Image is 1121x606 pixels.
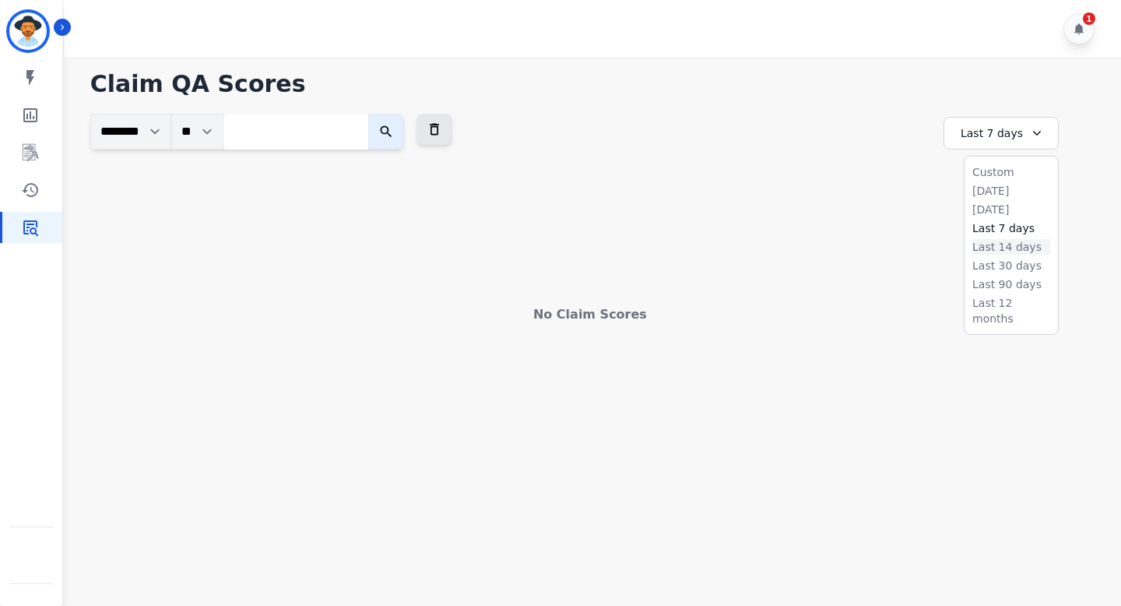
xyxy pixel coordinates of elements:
li: [DATE] [972,202,1050,217]
li: Last 90 days [972,277,1050,292]
div: Last 7 days [944,117,1059,150]
li: Last 14 days [972,239,1050,255]
li: Last 30 days [972,258,1050,273]
li: Last 7 days [972,220,1050,236]
div: 1 [1083,12,1095,25]
h1: Claim QA Scores [90,70,1090,98]
li: Last 12 months [972,295,1050,326]
div: No Claim Scores [90,305,1090,324]
li: Custom [972,164,1050,180]
img: Bordered avatar [9,12,47,50]
li: [DATE] [972,183,1050,199]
